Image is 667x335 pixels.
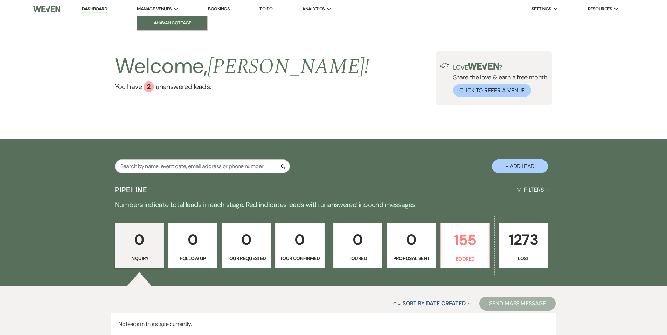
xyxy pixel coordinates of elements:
[226,228,266,251] p: 0
[275,223,325,268] a: 0Tour Confirmed
[173,255,213,262] p: Follow Up
[449,63,548,97] div: Share the love & earn a free month.
[338,228,378,251] p: 0
[208,6,230,12] a: Bookings
[82,6,107,13] a: Dashboard
[302,6,325,13] span: Analytics
[115,223,164,268] a: 0Inquiry
[280,228,320,251] p: 0
[479,297,556,311] button: Send Mass Message
[503,228,544,251] p: 1273
[393,300,401,307] span: ↑↓
[387,223,436,268] a: 0Proposal Sent
[390,294,474,313] button: Sort By Date Created
[115,81,369,92] a: You have 2 unanswered leads.
[492,159,548,173] button: + Add Lead
[426,300,466,307] span: Date Created
[115,159,290,173] input: Search by name, event date, email address or phone number
[119,255,160,262] p: Inquiry
[440,223,490,268] a: 155Booked
[531,6,551,13] span: Settings
[168,223,217,268] a: 0Follow Up
[280,255,320,262] p: Tour Confirmed
[33,2,60,16] img: Weven Logo
[82,199,586,210] p: Numbers indicate total leads in each stage. Red indicates leads with unanswered inbound messages.
[144,81,154,92] div: 2
[514,180,552,199] button: Filters
[468,63,499,70] img: weven-logo-green.svg
[222,223,271,268] a: 0Tour Requested
[226,255,266,262] p: Tour Requested
[499,223,548,268] a: 1273Lost
[445,228,485,252] p: 155
[503,255,544,262] p: Lost
[445,255,485,263] p: Booked
[115,185,148,195] h3: Pipeline
[173,228,213,251] p: 0
[259,6,272,12] a: To Do
[333,223,383,268] a: 0Toured
[137,16,207,30] a: Ahavah Cottage
[391,228,431,251] p: 0
[208,51,369,83] span: [PERSON_NAME] !
[338,255,378,262] p: Toured
[137,6,172,13] span: Manage Venues
[440,63,449,68] img: loud-speaker-illustration.svg
[391,255,431,262] p: Proposal Sent
[141,20,204,27] li: Ahavah Cottage
[453,63,548,71] p: Love ?
[115,51,369,81] h2: Welcome,
[119,228,160,251] p: 0
[453,84,531,97] button: Click to Refer a Venue
[588,6,612,13] span: Resources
